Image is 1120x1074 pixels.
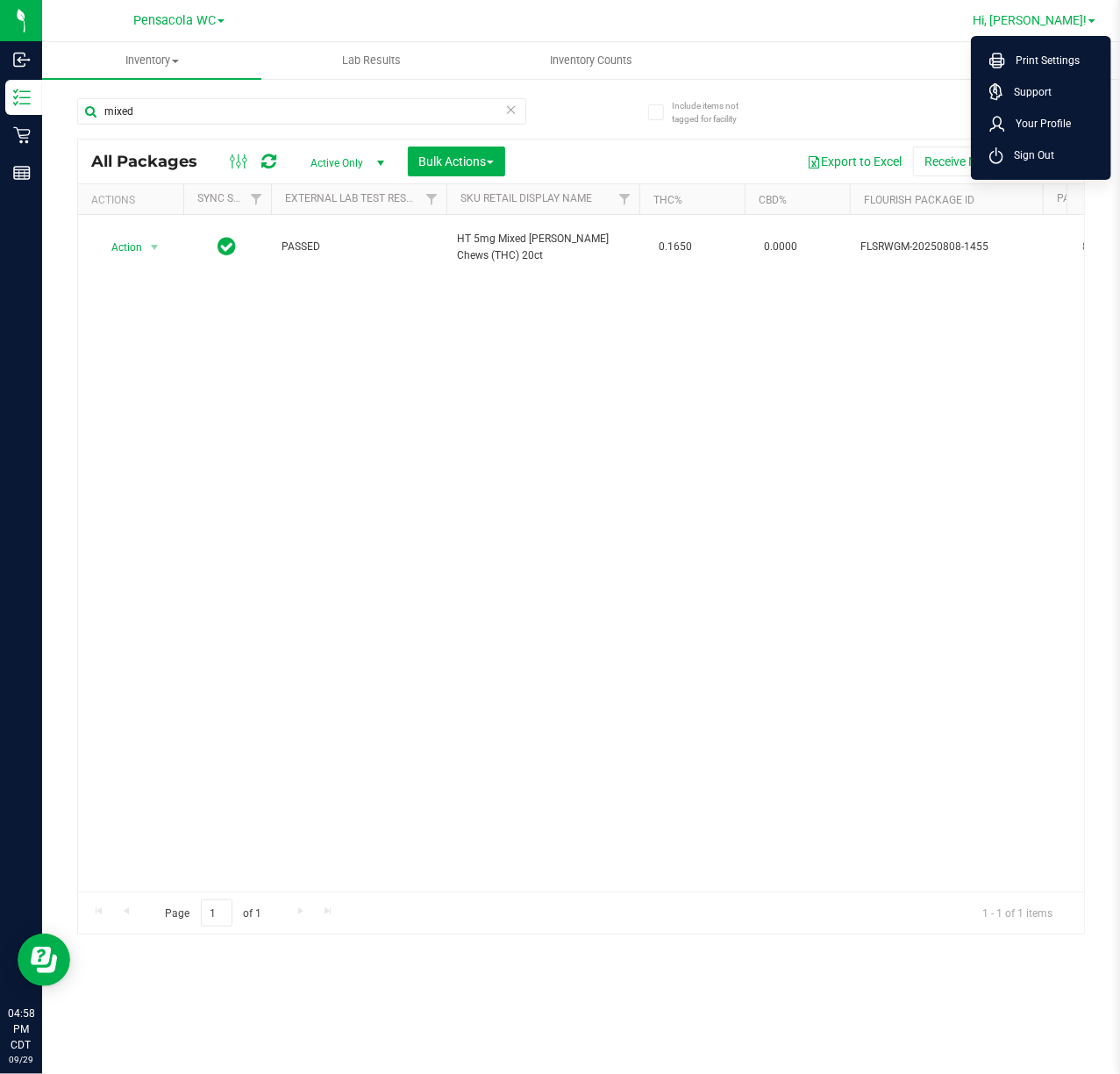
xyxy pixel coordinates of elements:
inline-svg: Inbound [13,51,31,68]
a: Sku Retail Display Name [460,192,592,204]
a: Filter [610,184,639,214]
span: All Packages [91,152,215,171]
span: 0.1650 [650,234,701,260]
span: Support [1003,83,1052,101]
a: Filter [242,184,271,214]
li: Sign Out [975,140,1107,171]
a: Inventory Counts [482,42,701,79]
a: Package ID [1057,192,1116,204]
span: select [144,235,166,260]
span: Clear [505,98,517,121]
inline-svg: Inventory [13,89,31,106]
p: 09/29 [8,1053,34,1066]
div: Actions [91,194,176,206]
span: Hi, [PERSON_NAME]! [973,13,1087,27]
inline-svg: Reports [13,164,31,182]
a: External Lab Test Result [285,192,423,204]
button: Bulk Actions [408,147,505,176]
button: Export to Excel [795,147,913,176]
span: Inventory [42,53,261,68]
span: Print Settings [1005,52,1080,69]
span: In Sync [218,234,237,259]
span: Include items not tagged for facility [672,99,760,125]
button: Receive Non-Cannabis [913,147,1058,176]
span: 0.0000 [755,234,806,260]
a: Flourish Package ID [864,194,974,206]
span: Sign Out [1003,147,1054,164]
a: THC% [653,194,682,206]
span: 1 - 1 of 1 items [968,899,1066,926]
span: FLSRWGM-20250808-1455 [860,239,1032,255]
iframe: Resource center [18,934,70,986]
input: 1 [201,899,232,927]
a: CBD% [759,194,787,206]
input: Search Package ID, Item Name, SKU, Lot or Part Number... [77,98,526,125]
span: Action [96,235,143,260]
span: HT 5mg Mixed [PERSON_NAME] Chews (THC) 20ct [457,231,629,264]
span: PASSED [282,239,436,255]
a: Sync Status [197,192,265,204]
a: Filter [417,184,446,214]
a: Lab Results [261,42,481,79]
a: Support [989,83,1100,101]
span: Bulk Actions [419,154,494,168]
span: Pensacola WC [133,13,216,28]
span: Your Profile [1005,115,1071,132]
span: Page of 1 [150,899,276,927]
inline-svg: Retail [13,126,31,144]
a: Inventory [42,42,261,79]
p: 04:58 PM CDT [8,1006,34,1053]
span: Lab Results [318,53,424,68]
span: Inventory Counts [526,53,656,68]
